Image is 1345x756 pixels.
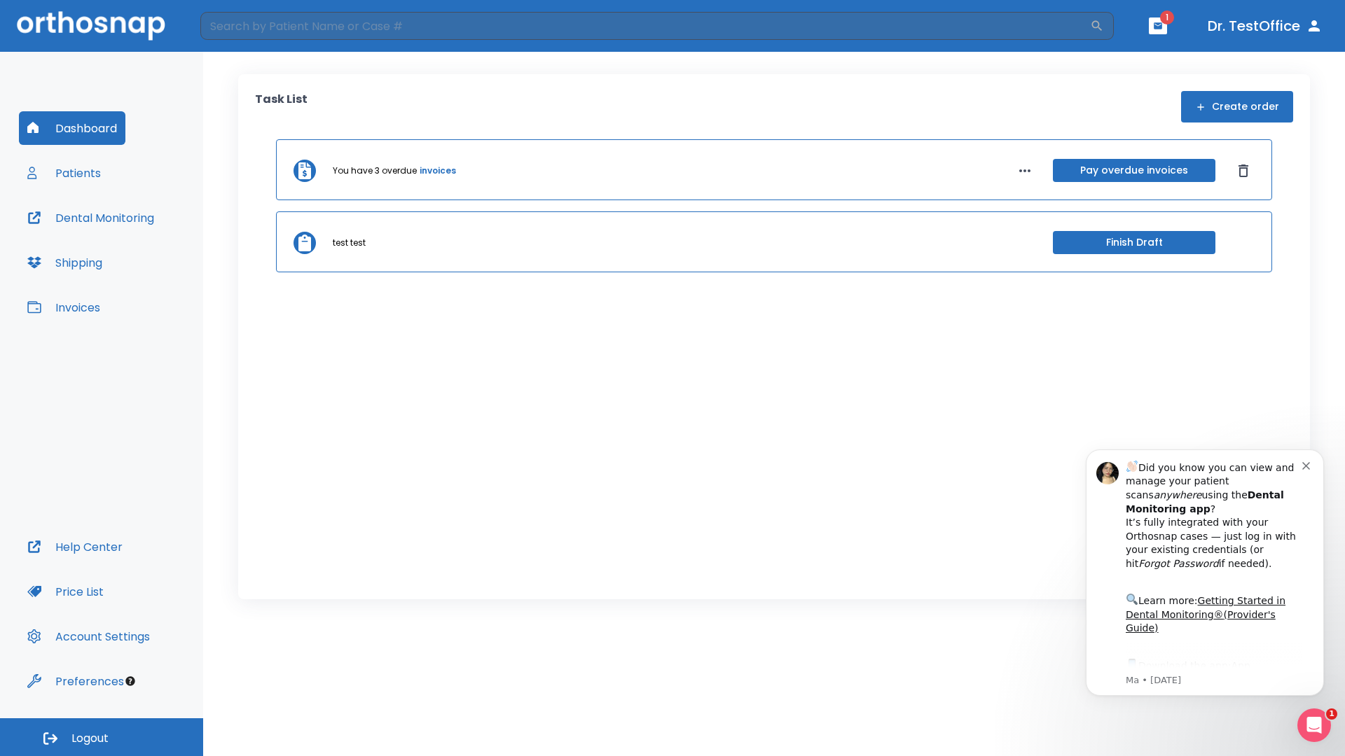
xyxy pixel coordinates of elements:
[1297,708,1331,742] iframe: Intercom live chat
[19,156,109,190] button: Patients
[124,675,137,687] div: Tooltip anchor
[420,164,456,177] a: invoices
[1053,159,1215,182] button: Pay overdue invoices
[19,664,132,698] button: Preferences
[200,12,1090,40] input: Search by Patient Name or Case #
[333,237,366,249] p: test test
[1065,432,1345,749] iframe: Intercom notifications message
[19,575,112,608] button: Price List
[19,246,111,279] button: Shipping
[333,164,417,177] p: You have 3 overdue
[19,201,163,234] button: Dental Monitoring
[1053,231,1215,254] button: Finish Draft
[1160,10,1174,24] span: 1
[17,11,165,40] img: Orthosnap
[255,91,308,122] p: Task List
[19,619,158,653] button: Account Settings
[1202,13,1328,38] button: Dr. TestOffice
[1232,160,1255,182] button: Dismiss
[19,111,125,145] button: Dashboard
[19,290,109,324] button: Invoices
[1326,708,1337,720] span: 1
[71,731,109,746] span: Logout
[19,530,131,563] button: Help Center
[1181,91,1293,122] button: Create order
